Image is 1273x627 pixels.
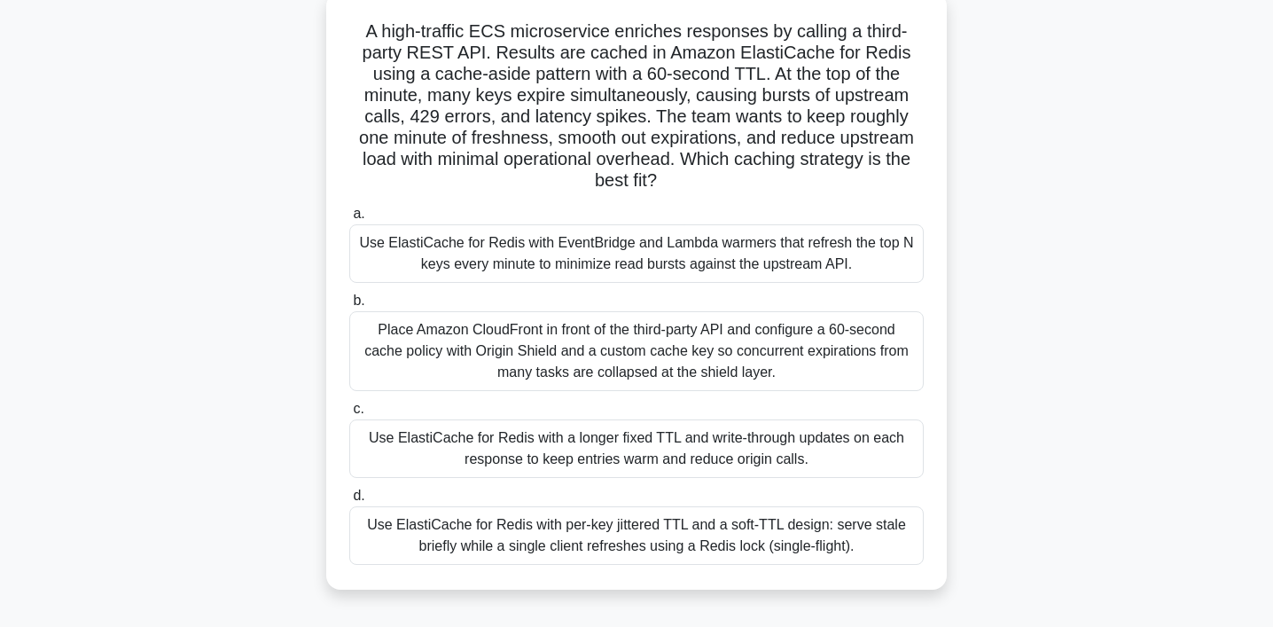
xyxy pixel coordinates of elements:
h5: A high-traffic ECS microservice enriches responses by calling a third-party REST API. Results are... [348,20,925,192]
div: Use ElastiCache for Redis with EventBridge and Lambda warmers that refresh the top N keys every m... [349,224,924,283]
span: d. [353,488,364,503]
span: c. [353,401,363,416]
div: Use ElastiCache for Redis with a longer fixed TTL and write-through updates on each response to k... [349,419,924,478]
div: Use ElastiCache for Redis with per-key jittered TTL and a soft-TTL design: serve stale briefly wh... [349,506,924,565]
span: a. [353,206,364,221]
span: b. [353,293,364,308]
div: Place Amazon CloudFront in front of the third-party API and configure a 60-second cache policy wi... [349,311,924,391]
